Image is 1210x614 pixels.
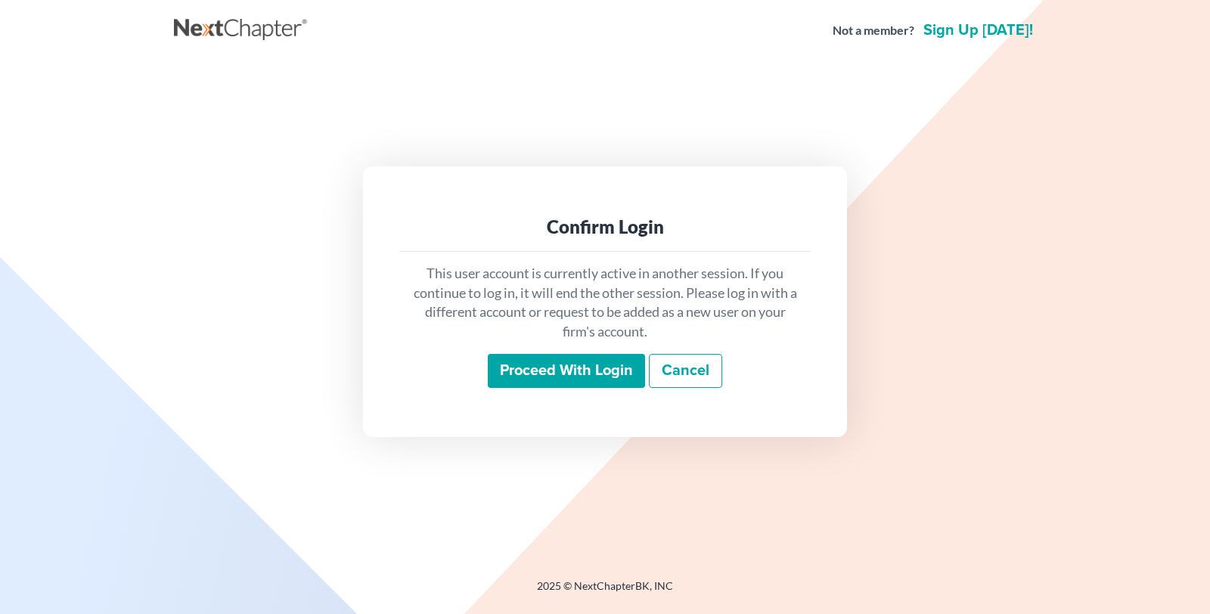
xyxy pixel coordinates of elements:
[488,354,645,389] input: Proceed with login
[411,215,799,239] div: Confirm Login
[411,264,799,342] p: This user account is currently active in another session. If you continue to log in, it will end ...
[833,22,914,39] strong: Not a member?
[920,23,1036,38] a: Sign up [DATE]!
[174,578,1036,606] div: 2025 © NextChapterBK, INC
[649,354,722,389] a: Cancel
